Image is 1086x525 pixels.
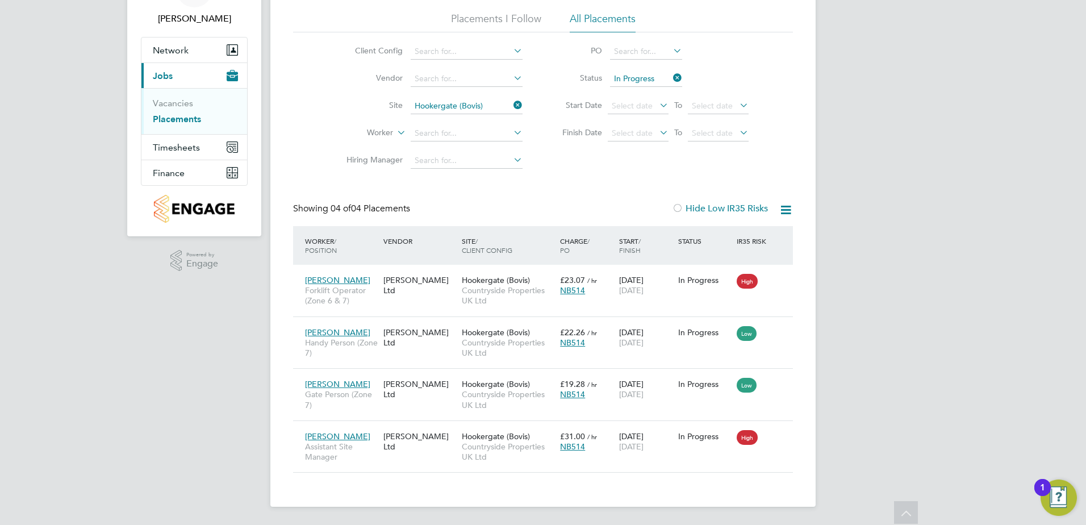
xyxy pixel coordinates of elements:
label: Client Config [337,45,403,56]
div: In Progress [678,431,732,441]
span: Jobs [153,70,173,81]
span: Low [737,378,757,393]
span: Hookergate (Bovis) [462,431,530,441]
span: [DATE] [619,338,644,348]
span: High [737,430,758,445]
a: Placements [153,114,201,124]
div: Vendor [381,231,459,251]
a: Powered byEngage [170,250,219,272]
button: Timesheets [141,135,247,160]
span: Hookergate (Bovis) [462,275,530,285]
a: [PERSON_NAME]Gate Person (Zone 7)[PERSON_NAME] LtdHookergate (Bovis)Countryside Properties UK Ltd... [302,373,793,382]
div: In Progress [678,327,732,338]
span: / Finish [619,236,641,255]
input: Search for... [411,153,523,169]
a: [PERSON_NAME]Forklift Operator (Zone 6 & 7)[PERSON_NAME] LtdHookergate (Bovis)Countryside Propert... [302,269,793,278]
div: [PERSON_NAME] Ltd [381,322,459,353]
input: Search for... [411,71,523,87]
span: Countryside Properties UK Ltd [462,285,554,306]
span: Hookergate (Bovis) [462,327,530,338]
span: NB514 [560,389,585,399]
span: Gate Person (Zone 7) [305,389,378,410]
span: Engage [186,259,218,269]
span: Network [153,45,189,56]
span: / hr [587,380,597,389]
button: Network [141,37,247,63]
label: Vendor [337,73,403,83]
span: [PERSON_NAME] [305,431,370,441]
span: Select date [692,128,733,138]
div: [DATE] [616,322,675,353]
div: IR35 Risk [734,231,773,251]
input: Search for... [411,44,523,60]
span: / hr [587,432,597,441]
span: Countryside Properties UK Ltd [462,441,554,462]
label: Hide Low IR35 Risks [672,203,768,214]
span: £19.28 [560,379,585,389]
input: Search for... [610,44,682,60]
button: Open Resource Center, 1 new notification [1041,480,1077,516]
span: Countryside Properties UK Ltd [462,389,554,410]
span: To [671,125,686,140]
span: NB514 [560,338,585,348]
label: Site [337,100,403,110]
span: 04 of [331,203,351,214]
span: Forklift Operator (Zone 6 & 7) [305,285,378,306]
span: [PERSON_NAME] [305,379,370,389]
span: / hr [587,276,597,285]
span: / Client Config [462,236,512,255]
span: Low [737,326,757,341]
input: Search for... [411,98,523,114]
div: 1 [1040,488,1045,502]
span: Select date [612,128,653,138]
span: / hr [587,328,597,337]
span: £23.07 [560,275,585,285]
div: Jobs [141,88,247,134]
span: [PERSON_NAME] [305,275,370,285]
input: Search for... [411,126,523,141]
span: £22.26 [560,327,585,338]
button: Finance [141,160,247,185]
label: Status [551,73,602,83]
div: [DATE] [616,269,675,301]
span: Powered by [186,250,218,260]
div: In Progress [678,379,732,389]
span: Hookergate (Bovis) [462,379,530,389]
button: Jobs [141,63,247,88]
div: [PERSON_NAME] Ltd [381,426,459,457]
li: Placements I Follow [451,12,541,32]
a: Go to home page [141,195,248,223]
span: [DATE] [619,441,644,452]
span: Timesheets [153,142,200,153]
span: NB514 [560,441,585,452]
span: To [671,98,686,113]
div: In Progress [678,275,732,285]
label: Finish Date [551,127,602,137]
span: NB514 [560,285,585,295]
span: Handy Person (Zone 7) [305,338,378,358]
span: Select date [692,101,733,111]
span: Select date [612,101,653,111]
div: Charge [557,231,616,260]
a: [PERSON_NAME]Assistant Site Manager[PERSON_NAME] LtdHookergate (Bovis)Countryside Properties UK L... [302,425,793,435]
span: Countryside Properties UK Ltd [462,338,554,358]
span: High [737,274,758,289]
div: Showing [293,203,412,215]
label: Hiring Manager [337,155,403,165]
div: [PERSON_NAME] Ltd [381,373,459,405]
div: Site [459,231,557,260]
span: [DATE] [619,389,644,399]
span: £31.00 [560,431,585,441]
div: Start [616,231,675,260]
div: [DATE] [616,426,675,457]
span: Finance [153,168,185,178]
div: [PERSON_NAME] Ltd [381,269,459,301]
span: / PO [560,236,590,255]
span: 04 Placements [331,203,410,214]
div: Status [675,231,734,251]
input: Select one [610,71,682,87]
a: Vacancies [153,98,193,109]
img: countryside-properties-logo-retina.png [154,195,234,223]
label: PO [551,45,602,56]
span: Assistant Site Manager [305,441,378,462]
